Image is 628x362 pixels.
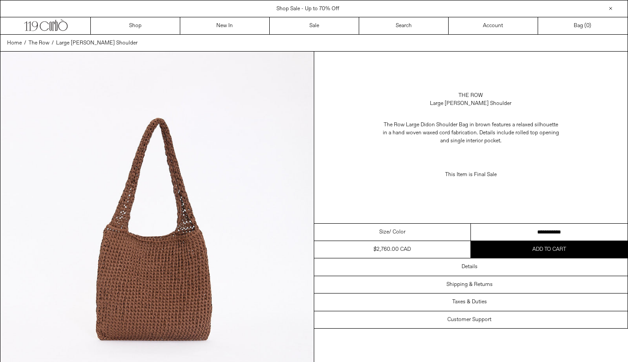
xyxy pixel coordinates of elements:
a: New In [180,17,270,34]
span: / Color [389,228,405,236]
p: This Item is Final Sale [382,166,560,183]
a: The Row [458,92,483,100]
span: / [52,39,54,47]
p: The Row Large Didon Shoulder Bag in brown features a relaxed silhouette in a hand woven waxed cor... [382,117,560,149]
a: Bag () [538,17,628,34]
div: $2,760.00 CAD [373,245,411,253]
span: 0 [586,22,589,29]
a: Sale [270,17,359,34]
h3: Taxes & Duties [452,299,487,305]
a: Large [PERSON_NAME] Shoulder [56,39,138,47]
span: Home [7,40,22,47]
div: Large [PERSON_NAME] Shoulder [430,100,511,108]
a: Account [449,17,538,34]
a: Search [359,17,449,34]
h3: Details [462,264,478,270]
a: Shop Sale - Up to 70% Off [276,5,339,12]
a: Home [7,39,22,47]
span: Add to cart [532,246,566,253]
span: ) [586,22,591,30]
span: Large [PERSON_NAME] Shoulder [56,40,138,47]
span: The Row [28,40,49,47]
button: Add to cart [471,241,628,258]
a: Shop [91,17,180,34]
span: / [24,39,26,47]
h3: Customer Support [447,317,491,323]
h3: Shipping & Returns [446,282,493,288]
a: The Row [28,39,49,47]
span: Size [379,228,389,236]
